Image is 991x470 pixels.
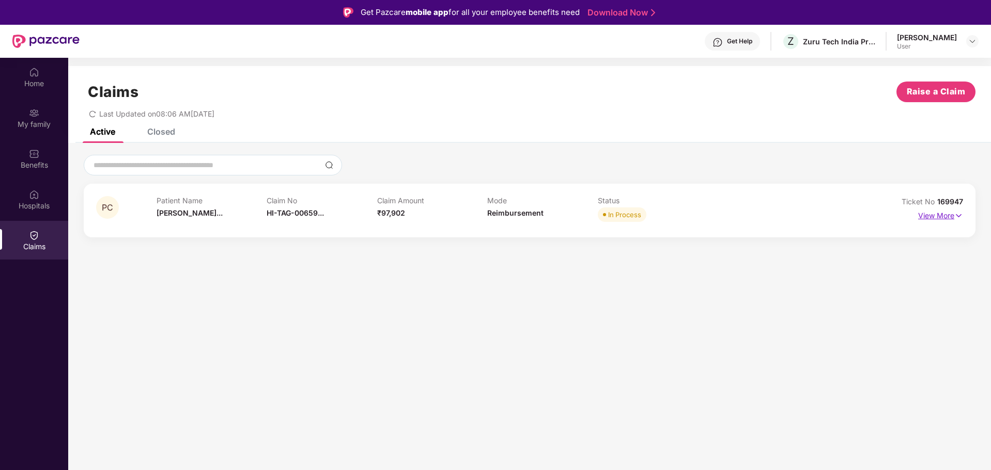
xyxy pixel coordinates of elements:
span: HI-TAG-00659... [267,208,324,217]
span: Z [787,35,794,47]
img: svg+xml;base64,PHN2ZyBpZD0iSG9tZSIgeG1sbnM9Imh0dHA6Ly93d3cudzMub3JnLzIwMDAvc3ZnIiB3aWR0aD0iMjAiIG... [29,67,39,77]
img: svg+xml;base64,PHN2ZyBpZD0iU2VhcmNoLTMyeDMyIiB4bWxucz0iaHR0cDovL3d3dy53My5vcmcvMjAwMC9zdmciIHdpZH... [325,161,333,169]
h1: Claims [88,83,138,101]
div: [PERSON_NAME] [897,33,957,42]
div: User [897,42,957,51]
img: svg+xml;base64,PHN2ZyBpZD0iQmVuZWZpdHMiIHhtbG5zPSJodHRwOi8vd3d3LnczLm9yZy8yMDAwL3N2ZyIgd2lkdGg9Ij... [29,149,39,159]
img: svg+xml;base64,PHN2ZyB3aWR0aD0iMjAiIGhlaWdodD0iMjAiIHZpZXdCb3g9IjAgMCAyMCAyMCIgZmlsbD0ibm9uZSIgeG... [29,108,39,118]
span: Raise a Claim [907,85,966,98]
img: svg+xml;base64,PHN2ZyBpZD0iSG9zcGl0YWxzIiB4bWxucz0iaHR0cDovL3d3dy53My5vcmcvMjAwMC9zdmciIHdpZHRoPS... [29,189,39,200]
p: Patient Name [157,196,267,205]
p: Status [598,196,708,205]
div: Zuru Tech India Private Limited [803,37,875,46]
img: svg+xml;base64,PHN2ZyBpZD0iQ2xhaW0iIHhtbG5zPSJodHRwOi8vd3d3LnczLm9yZy8yMDAwL3N2ZyIgd2lkdGg9IjIwIi... [29,230,39,240]
span: PC [102,203,113,212]
span: Ticket No [902,197,937,206]
div: Get Pazcare for all your employee benefits need [361,6,580,19]
img: Logo [343,7,353,18]
img: svg+xml;base64,PHN2ZyBpZD0iRHJvcGRvd24tMzJ4MzIiIHhtbG5zPSJodHRwOi8vd3d3LnczLm9yZy8yMDAwL3N2ZyIgd2... [968,37,977,45]
span: ₹97,902 [377,208,405,217]
p: Claim No [267,196,377,205]
button: Raise a Claim [896,82,975,102]
img: New Pazcare Logo [12,35,80,48]
span: Reimbursement [487,208,544,217]
div: Get Help [727,37,752,45]
p: Mode [487,196,598,205]
strong: mobile app [406,7,448,17]
a: Download Now [587,7,652,18]
div: Closed [147,126,175,137]
img: svg+xml;base64,PHN2ZyBpZD0iSGVscC0zMngzMiIgeG1sbnM9Imh0dHA6Ly93d3cudzMub3JnLzIwMDAvc3ZnIiB3aWR0aD... [713,37,723,47]
div: In Process [608,209,641,220]
span: [PERSON_NAME]... [157,208,223,217]
span: Last Updated on 08:06 AM[DATE] [99,109,214,118]
span: 169947 [937,197,963,206]
img: svg+xml;base64,PHN2ZyB4bWxucz0iaHR0cDovL3d3dy53My5vcmcvMjAwMC9zdmciIHdpZHRoPSIxNyIgaGVpZ2h0PSIxNy... [954,210,963,221]
div: Active [90,126,115,137]
img: Stroke [651,7,655,18]
p: View More [918,207,963,221]
span: redo [89,109,96,118]
p: Claim Amount [377,196,488,205]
